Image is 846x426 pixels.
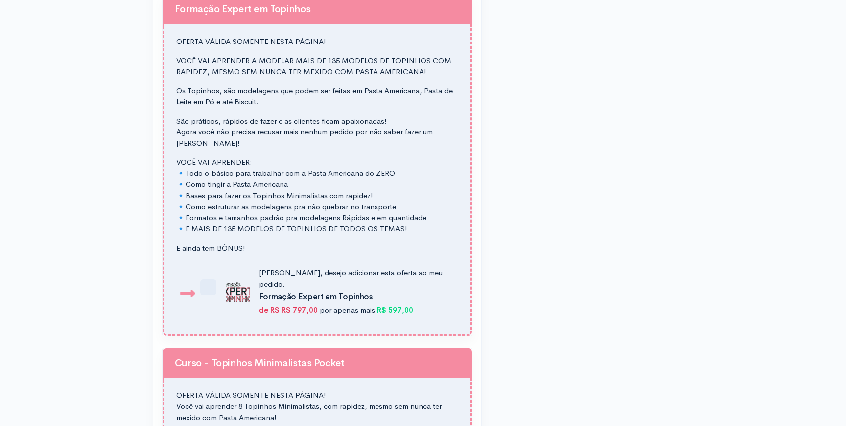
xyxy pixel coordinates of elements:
[176,243,459,254] p: E ainda tem BÔNUS!
[176,85,459,108] p: Os Topinhos, são modelagens que podem ser feitas em Pasta Americana, Pasta de Leite em Pó e até B...
[176,36,459,47] p: OFERTA VÁLIDA SOMENTE NESTA PÁGINA!
[320,305,375,315] span: por apenas mais
[377,305,413,315] strong: R$ 597,00
[175,358,460,369] h2: Curso - Topinhos Minimalistas Pocket
[176,157,459,235] p: VOCÊ VAI APRENDER: 🔹Todo o básico para trabalhar com a Pasta Americana do ZERO 🔹Como tingir a Pas...
[175,4,460,15] h2: Formação Expert em Topinhos
[176,116,459,149] p: São práticos, rápidos de fazer e as clientes ficam apaixonadas! Agora você não precisa recusar ma...
[259,305,280,315] strong: de R$
[226,280,250,304] img: Formação Expert em Topinhos
[259,268,443,289] span: [PERSON_NAME], desejo adicionar esta oferta ao meu pedido.
[176,55,459,78] p: VOCÊ VAI APRENDER A MODELAR MAIS DE 135 MODELOS DE TOPINHOS COM RAPIDEZ, MESMO SEM NUNCA TER MEXI...
[282,305,318,315] strong: R$ 797,00
[259,293,453,302] h3: Formação Expert em Topinhos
